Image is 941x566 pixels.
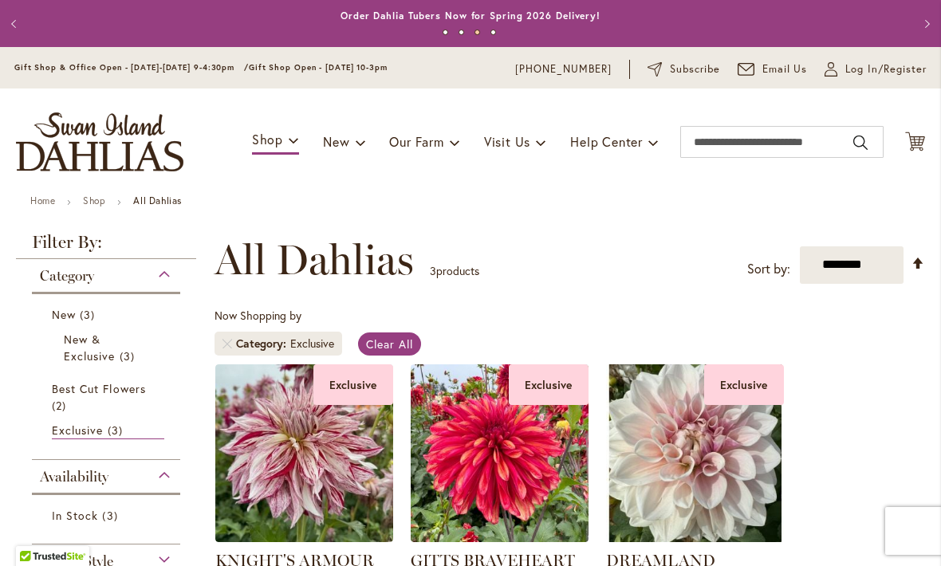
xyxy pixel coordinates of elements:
[323,133,349,150] span: New
[747,254,790,284] label: Sort by:
[484,133,530,150] span: Visit Us
[40,267,94,285] span: Category
[430,263,436,278] span: 3
[215,364,393,542] img: KNIGHTS ARMOUR
[515,61,612,77] a: [PHONE_NUMBER]
[83,195,105,206] a: Shop
[366,336,413,352] span: Clear All
[509,364,589,405] div: Exclusive
[389,133,443,150] span: Our Farm
[490,29,496,35] button: 4 of 4
[16,112,183,171] a: store logo
[845,61,927,77] span: Log In/Register
[30,195,55,206] a: Home
[52,423,103,438] span: Exclusive
[648,61,720,77] a: Subscribe
[14,62,249,73] span: Gift Shop & Office Open - [DATE]-[DATE] 9-4:30pm /
[52,380,164,414] a: Best Cut Flowers
[80,306,99,323] span: 3
[40,468,108,485] span: Availability
[704,364,784,405] div: Exclusive
[738,61,808,77] a: Email Us
[52,306,164,323] a: New
[443,29,448,35] button: 1 of 4
[52,307,76,322] span: New
[16,234,196,259] strong: Filter By:
[670,61,720,77] span: Subscribe
[290,336,334,352] div: Exclusive
[64,331,152,364] a: New &amp; Exclusive
[64,332,115,364] span: New & Exclusive
[236,336,290,352] span: Category
[249,62,388,73] span: Gift Shop Open - [DATE] 10-3pm
[430,258,479,284] p: products
[222,339,232,348] a: Remove Category Exclusive
[215,530,393,545] a: KNIGHTS ARMOUR Exclusive
[411,530,589,545] a: GITTS BRAVEHEART Exclusive
[825,61,927,77] a: Log In/Register
[606,530,784,545] a: DREAMLAND Exclusive
[570,133,643,150] span: Help Center
[52,381,146,396] span: Best Cut Flowers
[313,364,393,405] div: Exclusive
[215,308,301,323] span: Now Shopping by
[474,29,480,35] button: 3 of 4
[411,364,589,542] img: GITTS BRAVEHEART
[459,29,464,35] button: 2 of 4
[52,422,164,439] a: Exclusive
[252,131,283,147] span: Shop
[358,332,421,356] a: Clear All
[133,195,182,206] strong: All Dahlias
[52,508,98,523] span: In Stock
[606,364,784,542] img: DREAMLAND
[909,8,941,40] button: Next
[215,236,414,284] span: All Dahlias
[12,509,57,554] iframe: Launch Accessibility Center
[762,61,808,77] span: Email Us
[52,507,164,524] a: In Stock 3
[341,10,600,22] a: Order Dahlia Tubers Now for Spring 2026 Delivery!
[120,348,139,364] span: 3
[52,397,70,414] span: 2
[102,507,121,524] span: 3
[108,422,127,438] span: 3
